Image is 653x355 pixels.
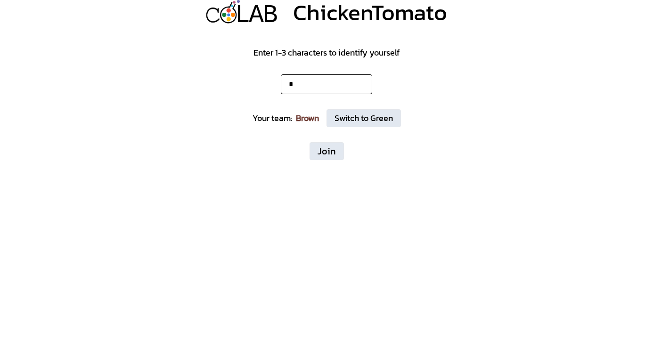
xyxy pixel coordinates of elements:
[249,0,264,31] div: A
[263,0,278,31] div: B
[293,1,447,24] div: ChickenTomato
[253,112,292,125] div: Your team:
[296,112,319,125] div: Brown
[326,109,401,127] button: Switch to Green
[253,46,400,59] div: Enter 1-3 characters to identify yourself
[310,142,344,160] button: Join
[235,0,250,31] div: L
